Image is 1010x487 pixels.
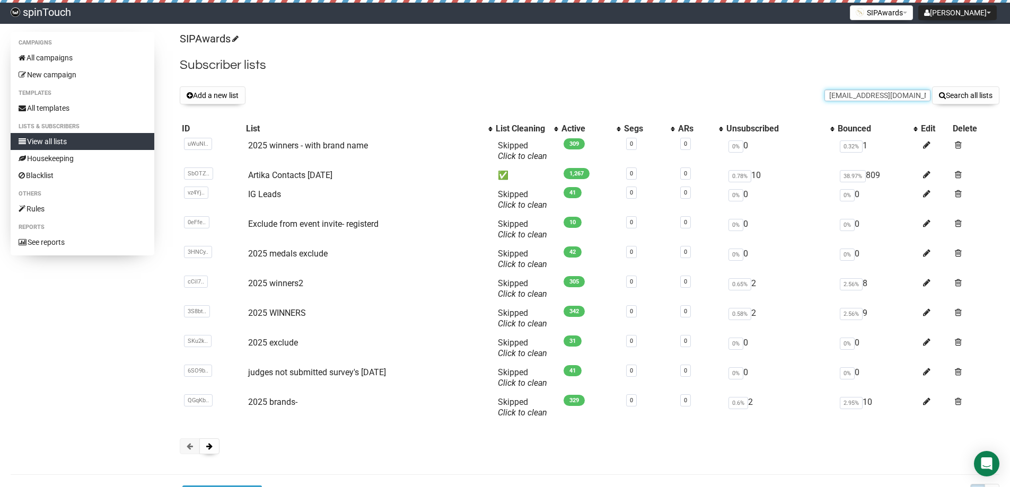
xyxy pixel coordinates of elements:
a: 0 [684,338,687,344]
a: SIPAwards [180,32,237,45]
a: See reports [11,234,154,251]
a: 2025 winners2 [248,278,303,288]
a: 0 [684,278,687,285]
td: 0 [724,363,836,393]
li: Reports [11,221,154,234]
th: Unsubscribed: No sort applied, activate to apply an ascending sort [724,121,836,136]
span: 3S8bt.. [184,305,210,317]
span: cCiI7.. [184,276,208,288]
span: 42 [564,246,582,258]
a: 0 [630,170,633,177]
a: 0 [630,367,633,374]
a: 0 [630,140,633,147]
span: 0% [728,219,743,231]
span: 0.58% [728,308,751,320]
a: judges not submitted survey's [DATE] [248,367,386,377]
a: View all lists [11,133,154,150]
span: Skipped [498,278,547,299]
div: Active [561,123,611,134]
div: ID [182,123,242,134]
td: 10 [836,393,919,422]
span: 0.78% [728,170,751,182]
td: 10 [724,166,836,185]
a: 0 [630,338,633,344]
span: SKu2k.. [184,335,212,347]
span: 3HNCy.. [184,246,212,258]
button: Add a new list [180,86,245,104]
span: 2.56% [840,278,863,290]
div: Bounced [838,123,908,134]
button: Search all lists [932,86,999,104]
a: Artika Contacts [DATE] [248,170,332,180]
a: 0 [684,308,687,315]
span: 0% [840,249,855,261]
a: New campaign [11,66,154,83]
a: 2025 exclude [248,338,298,348]
a: 0 [684,397,687,404]
span: 0.32% [840,140,863,153]
td: 809 [836,166,919,185]
a: 0 [630,278,633,285]
td: 0 [836,333,919,363]
a: Click to clean [498,229,547,240]
span: SbOTZ.. [184,167,213,180]
td: 9 [836,304,919,333]
a: 0 [630,219,633,226]
span: 2.56% [840,308,863,320]
th: Delete: No sort applied, sorting is disabled [951,121,999,136]
a: 0 [684,219,687,226]
td: 8 [836,274,919,304]
span: QGqKb.. [184,394,213,406]
th: Segs: No sort applied, activate to apply an ascending sort [622,121,676,136]
span: 0% [728,338,743,350]
span: uWuNI.. [184,138,212,150]
td: 0 [836,363,919,393]
a: 0 [684,189,687,196]
th: ARs: No sort applied, activate to apply an ascending sort [676,121,724,136]
a: 0 [684,140,687,147]
span: 0% [728,140,743,153]
span: 31 [564,335,582,347]
a: Click to clean [498,200,547,210]
span: 38.97% [840,170,866,182]
span: Skipped [498,189,547,210]
img: 1.png [856,8,864,16]
td: 2 [724,274,836,304]
span: 41 [564,187,582,198]
a: 0 [630,308,633,315]
span: 0eFfe.. [184,216,209,228]
td: 0 [724,244,836,274]
span: 2.95% [840,397,863,409]
img: 03d9c63169347288d6280a623f817d70 [11,7,20,17]
th: Active: No sort applied, activate to apply an ascending sort [559,121,622,136]
h2: Subscriber lists [180,56,999,75]
td: 0 [724,185,836,215]
a: 2025 winners - with brand name [248,140,368,150]
span: 0.6% [728,397,748,409]
td: 2 [724,304,836,333]
a: All templates [11,100,154,117]
span: Skipped [498,308,547,329]
span: 0% [840,367,855,379]
div: List [246,123,483,134]
span: 0.65% [728,278,751,290]
th: ID: No sort applied, sorting is disabled [180,121,244,136]
a: 2025 brands- [248,397,297,407]
td: 0 [836,215,919,244]
li: Lists & subscribers [11,120,154,133]
td: 0 [724,215,836,244]
a: IG Leads [248,189,281,199]
span: 0% [728,249,743,261]
span: Skipped [498,249,547,269]
span: 0% [840,189,855,201]
td: 0 [724,333,836,363]
div: List Cleaning [496,123,549,134]
span: Skipped [498,397,547,418]
span: 0% [728,367,743,379]
span: Skipped [498,367,547,388]
td: 1 [836,136,919,166]
span: 342 [564,306,585,317]
li: Others [11,188,154,200]
a: 0 [684,170,687,177]
a: 0 [684,367,687,374]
